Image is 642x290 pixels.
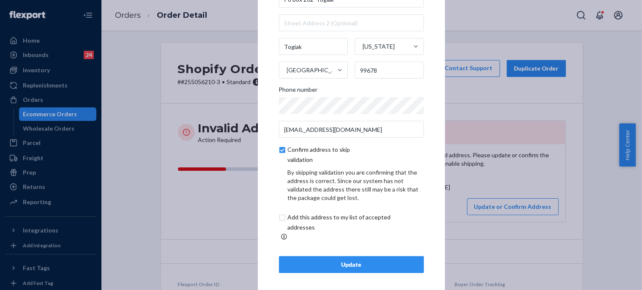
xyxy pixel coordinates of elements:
div: By skipping validation you are confirming that the address is correct. Since our system has not v... [288,168,424,202]
div: [US_STATE] [363,42,395,51]
span: Phone number [279,85,318,97]
div: [GEOGRAPHIC_DATA] [287,66,337,74]
input: Street Address 2 (Optional) [279,14,424,31]
button: Update [279,256,424,273]
input: Email (Only Required for International) [279,121,424,138]
input: [GEOGRAPHIC_DATA] [286,62,287,79]
input: [US_STATE] [362,38,363,55]
div: Update [286,260,417,269]
input: City [279,38,348,55]
input: ZIP Code [355,62,424,79]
